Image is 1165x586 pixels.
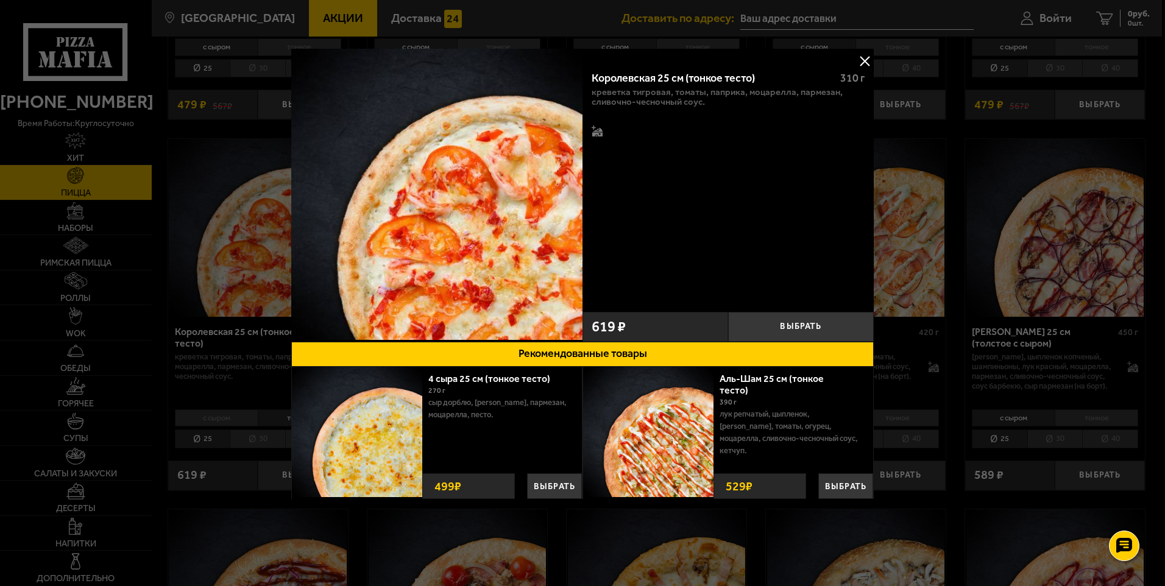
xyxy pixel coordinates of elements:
[818,473,873,499] button: Выбрать
[527,473,582,499] button: Выбрать
[592,88,865,107] p: креветка тигровая, томаты, паприка, моцарелла, пармезан, сливочно-чесночный соус.
[592,72,830,85] div: Королевская 25 см (тонкое тесто)
[723,474,756,498] strong: 529 ₽
[291,49,582,342] a: Королевская 25 см (тонкое тесто)
[428,373,562,384] a: 4 сыра 25 см (тонкое тесто)
[431,474,464,498] strong: 499 ₽
[428,386,445,395] span: 270 г
[291,49,582,340] img: Королевская 25 см (тонкое тесто)
[728,312,874,342] button: Выбрать
[291,342,874,367] button: Рекомендованные товары
[720,408,864,457] p: лук репчатый, цыпленок, [PERSON_NAME], томаты, огурец, моцарелла, сливочно-чесночный соус, кетчуп.
[720,398,737,406] span: 390 г
[428,397,573,421] p: сыр дорблю, [PERSON_NAME], пармезан, моцарелла, песто.
[592,320,626,334] span: 619 ₽
[840,71,865,85] span: 310 г
[720,373,824,396] a: Аль-Шам 25 см (тонкое тесто)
